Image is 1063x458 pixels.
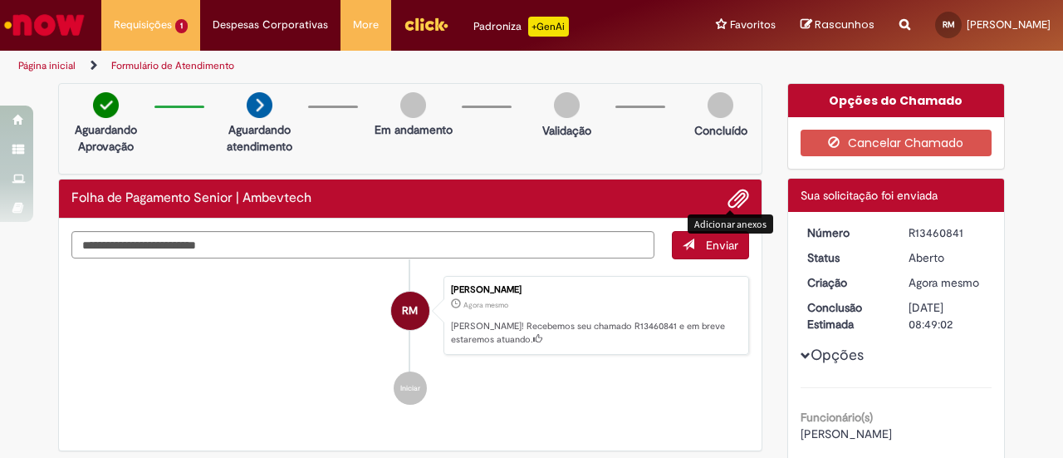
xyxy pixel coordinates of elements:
[909,224,986,241] div: R13460841
[801,426,892,441] span: [PERSON_NAME]
[247,92,272,118] img: arrow-next.png
[694,122,747,139] p: Concluído
[801,410,873,425] b: Funcionário(s)
[801,17,874,33] a: Rascunhos
[801,188,938,203] span: Sua solicitação foi enviada
[909,274,986,291] div: 29/08/2025 08:48:59
[463,300,508,310] time: 29/08/2025 08:48:59
[730,17,776,33] span: Favoritos
[71,276,749,356] li: Rafael Simas Montibeler
[528,17,569,37] p: +GenAi
[353,17,379,33] span: More
[375,121,453,138] p: Em andamento
[66,121,146,155] p: Aguardando Aprovação
[554,92,580,118] img: img-circle-grey.png
[795,249,897,266] dt: Status
[795,299,897,332] dt: Conclusão Estimada
[943,19,955,30] span: RM
[909,275,979,290] time: 29/08/2025 08:48:59
[175,19,188,33] span: 1
[93,92,119,118] img: check-circle-green.png
[451,285,740,295] div: [PERSON_NAME]
[967,17,1051,32] span: [PERSON_NAME]
[788,84,1005,117] div: Opções do Chamado
[219,121,300,155] p: Aguardando atendimento
[114,17,172,33] span: Requisições
[542,122,591,139] p: Validação
[18,59,76,72] a: Página inicial
[2,8,87,42] img: ServiceNow
[672,231,749,259] button: Enviar
[706,238,738,253] span: Enviar
[71,259,749,422] ul: Histórico de tíquete
[815,17,874,32] span: Rascunhos
[402,291,418,331] span: RM
[727,188,749,209] button: Adicionar anexos
[213,17,328,33] span: Despesas Corporativas
[71,231,654,259] textarea: Digite sua mensagem aqui...
[71,191,311,206] h2: Folha de Pagamento Senior | Ambevtech Histórico de tíquete
[909,249,986,266] div: Aberto
[111,59,234,72] a: Formulário de Atendimento
[708,92,733,118] img: img-circle-grey.png
[391,292,429,330] div: Rafael Simas Montibeler
[400,92,426,118] img: img-circle-grey.png
[12,51,696,81] ul: Trilhas de página
[801,130,992,156] button: Cancelar Chamado
[909,299,986,332] div: [DATE] 08:49:02
[473,17,569,37] div: Padroniza
[909,275,979,290] span: Agora mesmo
[404,12,448,37] img: click_logo_yellow_360x200.png
[795,274,897,291] dt: Criação
[795,224,897,241] dt: Número
[463,300,508,310] span: Agora mesmo
[688,214,773,234] div: Adicionar anexos
[451,320,740,346] p: [PERSON_NAME]! Recebemos seu chamado R13460841 e em breve estaremos atuando.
